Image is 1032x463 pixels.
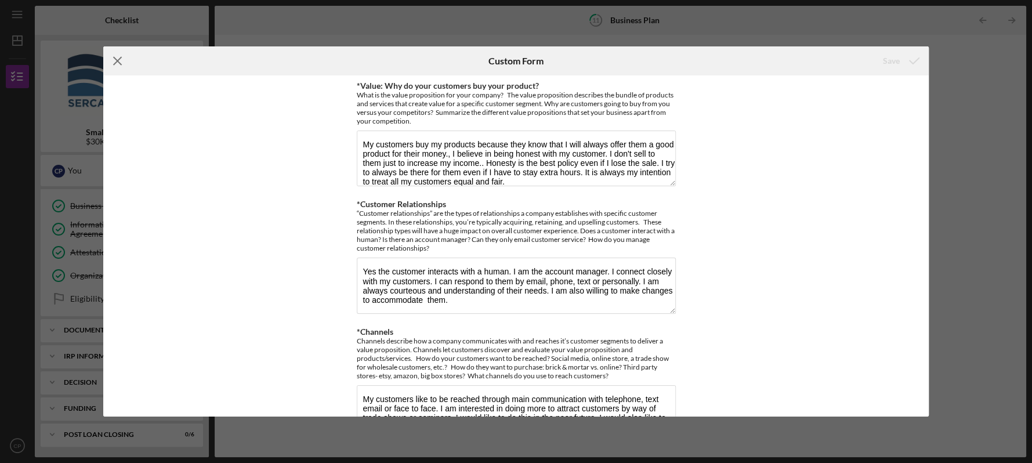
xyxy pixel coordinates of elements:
[357,209,676,252] div: “Customer relationships” are the types of relationships a company establishes with specific custo...
[357,131,676,186] textarea: My customers buy my products because they know that I will always offer them a good product for t...
[357,337,676,380] div: Channels describe how a company communicates with and reaches it’s customer segments to deliver a...
[357,385,676,441] textarea: My customers like to be reached through main communication with telephone, text email or face to ...
[488,56,544,66] h6: Custom Form
[357,258,676,313] textarea: Yes the customer interacts with a human. I am the account manager. I connect closely with my cust...
[357,199,446,209] label: *Customer Relationships
[883,49,900,73] div: Save
[357,91,676,125] div: What is the value proposition for your company? The value proposition describes the bundle of pro...
[871,49,929,73] button: Save
[357,327,393,337] label: *Channels
[357,81,539,91] label: *Value: Why do your customers buy your product?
